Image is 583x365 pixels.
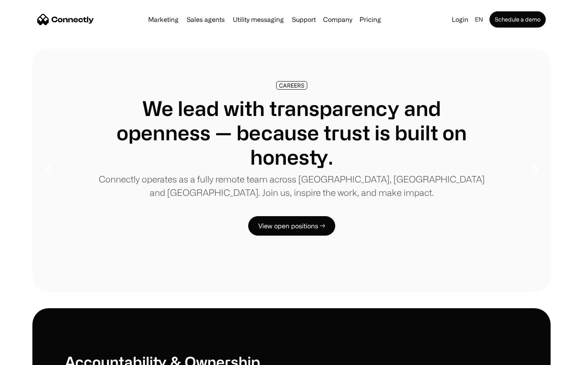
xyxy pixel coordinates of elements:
a: Schedule a demo [489,11,546,28]
a: Marketing [145,16,182,23]
a: Sales agents [183,16,228,23]
aside: Language selected: English [8,350,49,362]
p: Connectly operates as a fully remote team across [GEOGRAPHIC_DATA], [GEOGRAPHIC_DATA] and [GEOGRA... [97,172,486,199]
a: Pricing [356,16,384,23]
a: Support [289,16,319,23]
div: Company [323,14,352,25]
div: CAREERS [279,82,304,88]
div: en [475,14,483,25]
a: Utility messaging [230,16,287,23]
ul: Language list [16,351,49,362]
a: Login [449,14,472,25]
h1: We lead with transparency and openness — because trust is built on honesty. [97,96,486,169]
a: View open positions → [248,216,335,236]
